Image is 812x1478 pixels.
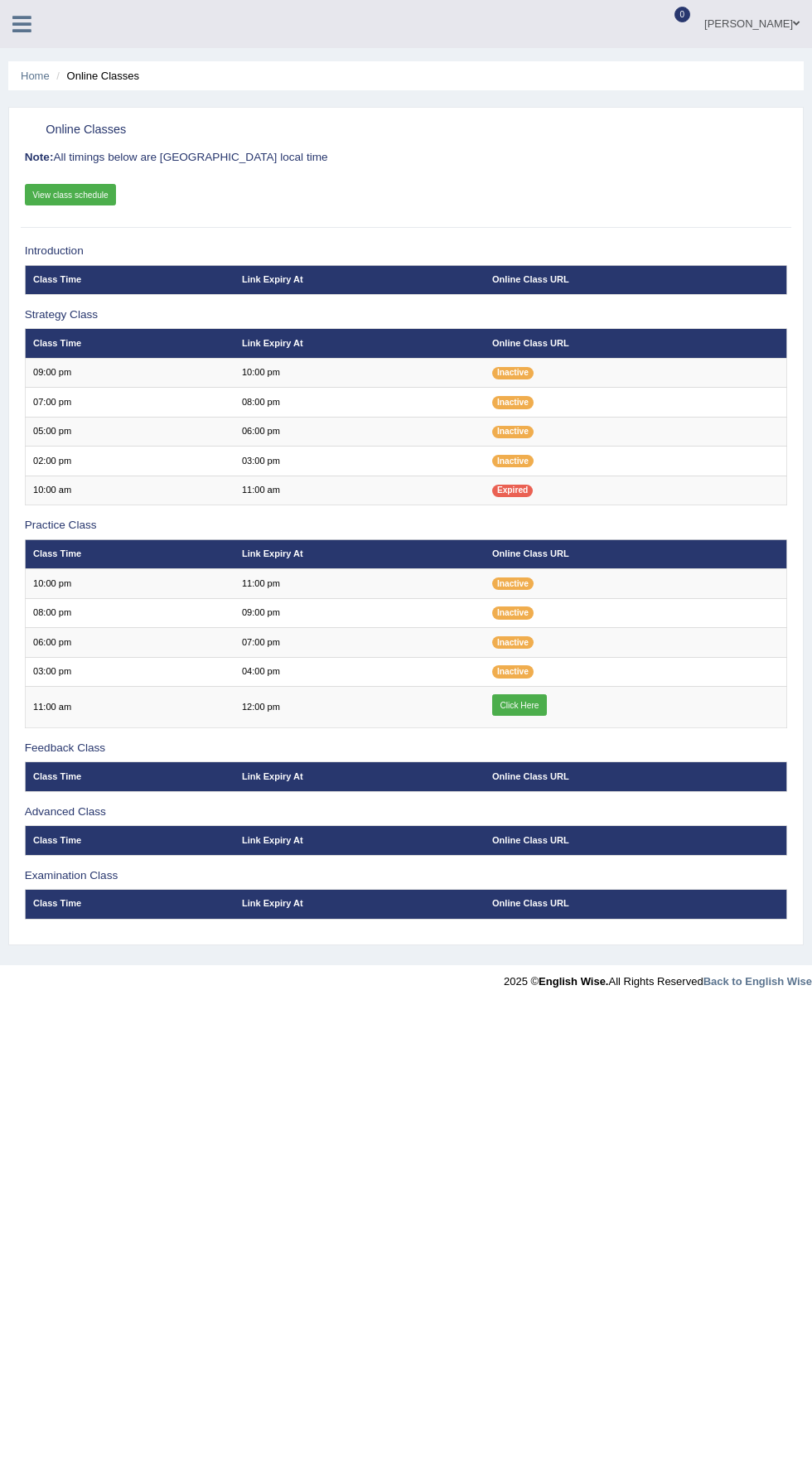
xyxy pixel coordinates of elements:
[492,694,547,716] a: Click Here
[492,577,534,590] span: Inactive
[25,358,234,387] td: 09:00 pm
[234,569,485,598] td: 11:00 pm
[485,329,787,358] th: Online Class URL
[492,426,534,438] span: Inactive
[234,687,485,728] td: 12:00 pm
[25,539,234,568] th: Class Time
[25,519,788,532] h3: Practice Class
[234,329,485,358] th: Link Expiry At
[234,476,485,505] td: 11:00 am
[25,569,234,598] td: 10:00 pm
[25,806,788,819] h3: Advanced Class
[234,388,485,417] td: 08:00 pm
[485,265,787,294] th: Online Class URL
[25,826,234,855] th: Class Time
[25,657,234,686] td: 03:00 pm
[492,455,534,467] span: Inactive
[25,628,234,657] td: 06:00 pm
[485,762,787,791] th: Online Class URL
[25,309,788,321] h3: Strategy Class
[25,119,498,141] h2: Online Classes
[21,70,50,82] a: Home
[485,890,787,919] th: Online Class URL
[539,975,608,988] strong: English Wise.
[492,485,533,497] span: Expired
[485,539,787,568] th: Online Class URL
[234,628,485,657] td: 07:00 pm
[234,826,485,855] th: Link Expiry At
[25,598,234,627] td: 08:00 pm
[234,890,485,919] th: Link Expiry At
[234,358,485,387] td: 10:00 pm
[492,636,534,649] span: Inactive
[25,762,234,791] th: Class Time
[504,965,812,989] div: 2025 © All Rights Reserved
[492,367,534,379] span: Inactive
[25,742,788,755] h3: Feedback Class
[25,447,234,476] td: 02:00 pm
[234,657,485,686] td: 04:00 pm
[25,265,234,294] th: Class Time
[234,447,485,476] td: 03:00 pm
[25,476,234,505] td: 10:00 am
[25,152,788,164] h3: All timings below are [GEOGRAPHIC_DATA] local time
[492,665,534,678] span: Inactive
[485,826,787,855] th: Online Class URL
[703,975,812,988] a: Back to English Wise
[492,396,534,408] span: Inactive
[52,68,139,84] li: Online Classes
[25,151,54,163] b: Note:
[25,245,788,258] h3: Introduction
[492,606,534,619] span: Inactive
[25,329,234,358] th: Class Time
[25,417,234,446] td: 05:00 pm
[234,539,485,568] th: Link Expiry At
[234,265,485,294] th: Link Expiry At
[25,388,234,417] td: 07:00 pm
[25,870,788,882] h3: Examination Class
[234,417,485,446] td: 06:00 pm
[234,762,485,791] th: Link Expiry At
[674,7,691,22] span: 0
[25,890,234,919] th: Class Time
[234,598,485,627] td: 09:00 pm
[25,184,117,205] a: View class schedule
[25,687,234,728] td: 11:00 am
